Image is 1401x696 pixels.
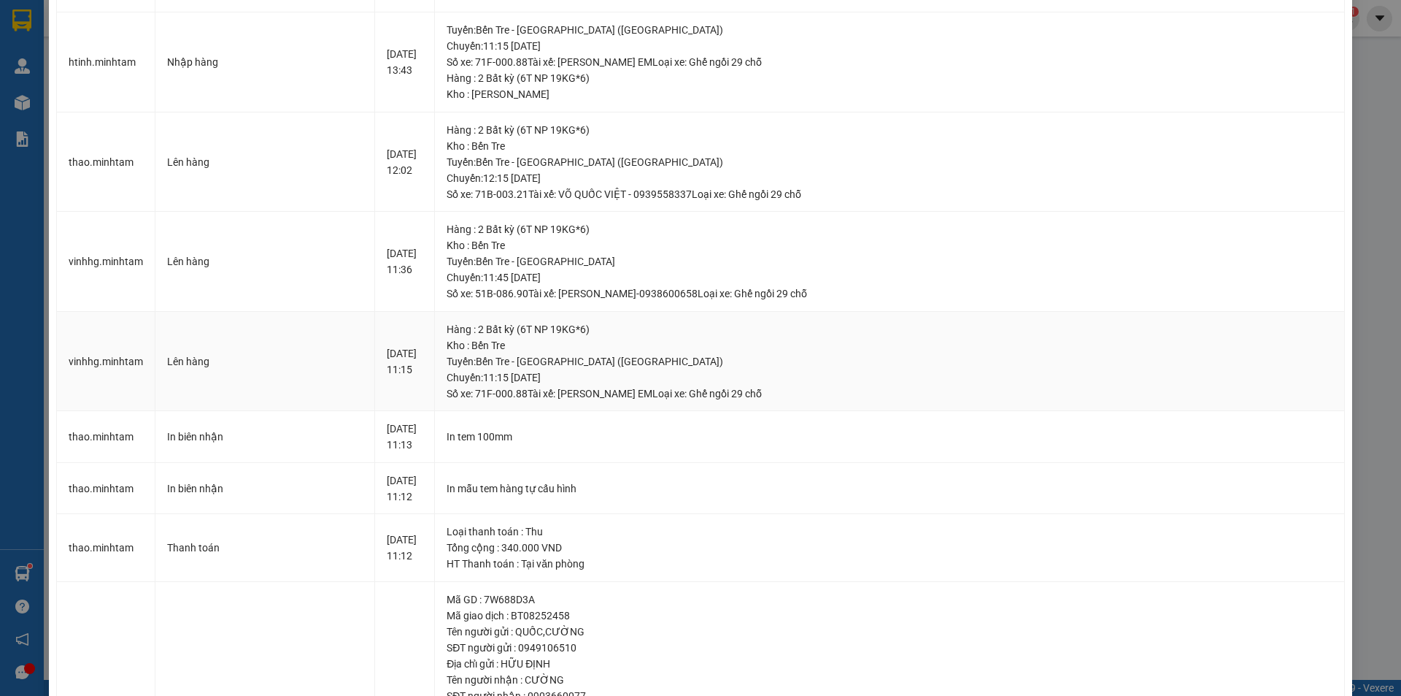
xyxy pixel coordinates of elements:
div: HT Thanh toán : Tại văn phòng [447,556,1332,572]
div: [DATE] 11:12 [387,473,422,505]
td: vinhhg.minhtam [57,212,155,312]
div: Nhập hàng [167,54,363,70]
td: thao.minhtam [57,411,155,463]
div: Kho : Bến Tre [447,138,1332,154]
div: Tên người gửi : QUỐC,CƯỜNG [447,624,1332,640]
div: Lên hàng [167,353,363,370]
td: vinhhg.minhtam [57,312,155,412]
div: In biên nhận [167,481,363,497]
td: thao.minhtam [57,463,155,515]
div: Mã GD : 7W688D3A [447,592,1332,608]
div: Lên hàng [167,154,363,170]
div: Địa chỉ gửi : HỮU ĐỊNH [447,656,1332,672]
div: Kho : Bến Tre [447,237,1332,253]
div: Tên người nhận : CƯỜNG [447,672,1332,688]
div: Mã giao dịch : BT08252458 [447,608,1332,624]
td: thao.minhtam [57,514,155,582]
div: [DATE] 12:02 [387,146,422,178]
div: Tổng cộng : 340.000 VND [447,540,1332,556]
div: In biên nhận [167,429,363,445]
div: Thanh toán [167,540,363,556]
div: Hàng : 2 Bất kỳ (6T NP 19KG*6) [447,122,1332,138]
div: [DATE] 11:36 [387,245,422,278]
div: Tuyến : Bến Tre - [GEOGRAPHIC_DATA] Chuyến: 11:45 [DATE] Số xe: 51B-086.90 Tài xế: [PERSON_NAME]-... [447,253,1332,302]
td: thao.minhtam [57,112,155,213]
div: [DATE] 11:13 [387,421,422,453]
div: Tuyến : Bến Tre - [GEOGRAPHIC_DATA] ([GEOGRAPHIC_DATA]) Chuyến: 11:15 [DATE] Số xe: 71F-000.88 Tà... [447,353,1332,402]
div: Hàng : 2 Bất kỳ (6T NP 19KG*6) [447,321,1332,337]
div: Kho : [PERSON_NAME] [447,86,1332,102]
div: [DATE] 13:43 [387,46,422,78]
div: Kho : Bến Tre [447,337,1332,353]
div: Tuyến : Bến Tre - [GEOGRAPHIC_DATA] ([GEOGRAPHIC_DATA]) Chuyến: 11:15 [DATE] Số xe: 71F-000.88 Tà... [447,22,1332,70]
div: [DATE] 11:12 [387,532,422,564]
div: Loại thanh toán : Thu [447,524,1332,540]
td: htinh.minhtam [57,12,155,112]
div: Lên hàng [167,253,363,269]
div: SĐT người gửi : 0949106510 [447,640,1332,656]
div: Hàng : 2 Bất kỳ (6T NP 19KG*6) [447,70,1332,86]
div: Tuyến : Bến Tre - [GEOGRAPHIC_DATA] ([GEOGRAPHIC_DATA]) Chuyến: 12:15 [DATE] Số xe: 71B-003.21 Tà... [447,154,1332,202]
div: In tem 100mm [447,429,1332,445]
div: [DATE] 11:15 [387,345,422,378]
div: In mẫu tem hàng tự cấu hình [447,481,1332,497]
div: Hàng : 2 Bất kỳ (6T NP 19KG*6) [447,221,1332,237]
